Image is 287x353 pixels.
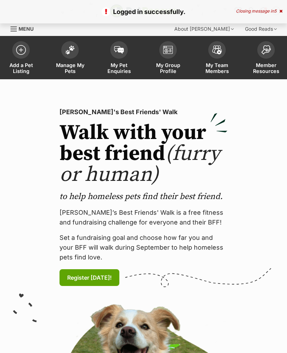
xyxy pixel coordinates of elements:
img: team-members-icon-5396bd8760b3fe7c0b43da4ab00e1e3bb1a5d9ba89233759b79545d2d3fc5d0d.svg [212,45,222,54]
div: About [PERSON_NAME] [169,22,239,36]
img: member-resources-icon-8e73f808a243e03378d46382f2149f9095a855e16c252ad45f914b54edf8863c.svg [261,45,271,54]
span: My Group Profile [152,62,184,74]
a: My Pet Enquiries [94,38,143,79]
img: pet-enquiries-icon-7e3ad2cf08bfb03b45e93fb7055b45f3efa6380592205ae92323e6603595dc1f.svg [114,46,124,54]
img: manage-my-pets-icon-02211641906a0b7f246fdf0571729dbe1e7629f14944591b6c1af311fb30b64b.svg [65,45,75,54]
span: (furry or human) [59,141,220,188]
span: My Pet Enquiries [103,62,135,74]
img: group-profile-icon-3fa3cf56718a62981997c0bc7e787c4b2cf8bcc04b72c1350f741eb67cf2f40e.svg [163,46,173,54]
a: Manage My Pets [45,38,94,79]
a: My Team Members [192,38,241,79]
p: to help homeless pets find their best friend. [59,191,227,202]
h2: Walk with your best friend [59,123,227,185]
p: [PERSON_NAME]'s Best Friends' Walk [59,107,227,117]
span: My Team Members [201,62,233,74]
img: add-pet-listing-icon-0afa8454b4691262ce3f59096e99ab1cd57d4a30225e0717b998d2c9b9846f56.svg [16,45,26,55]
a: Menu [10,22,38,35]
p: [PERSON_NAME]’s Best Friends' Walk is a free fitness and fundraising challenge for everyone and t... [59,208,227,227]
span: Menu [19,26,34,32]
a: Register [DATE]! [59,269,119,286]
a: My Group Profile [143,38,192,79]
span: Manage My Pets [54,62,86,74]
span: Register [DATE]! [67,273,112,282]
span: Member Resources [250,62,282,74]
div: Good Reads [240,22,282,36]
span: Add a Pet Listing [5,62,37,74]
p: Set a fundraising goal and choose how far you and your BFF will walk during September to help hom... [59,233,227,262]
